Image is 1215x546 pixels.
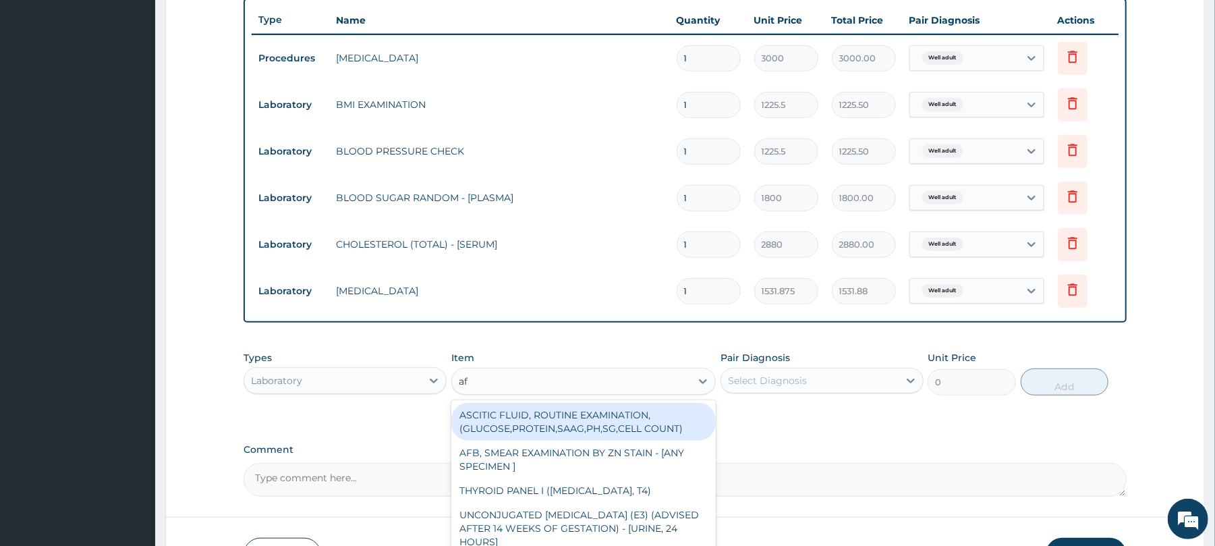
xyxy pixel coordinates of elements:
textarea: Type your message and hit 'Enter' [7,368,257,416]
span: Well adult [922,191,963,204]
td: Laboratory [252,92,329,117]
div: ASCITIC FLUID, ROUTINE EXAMINATION, (GLUCOSE,PROTEIN,SAAG,PH,SG,CELL COUNT) [451,403,716,441]
td: [MEDICAL_DATA] [329,277,669,304]
th: Name [329,7,669,34]
div: Chat with us now [70,76,227,93]
button: Add [1021,368,1109,395]
span: Well adult [922,144,963,158]
span: We're online! [78,170,186,306]
div: THYROID PANEL I ([MEDICAL_DATA], T4) [451,479,716,503]
label: Unit Price [928,351,976,364]
label: Item [451,351,474,364]
th: Quantity [670,7,747,34]
td: BLOOD PRESSURE CHECK [329,138,669,165]
th: Total Price [825,7,903,34]
td: Laboratory [252,232,329,257]
span: Well adult [922,284,963,298]
div: Minimize live chat window [221,7,254,39]
td: Laboratory [252,186,329,211]
th: Actions [1051,7,1119,34]
label: Comment [244,444,1126,456]
span: Well adult [922,238,963,251]
td: BLOOD SUGAR RANDOM - [PLASMA] [329,184,669,211]
td: Laboratory [252,139,329,164]
div: Laboratory [251,374,302,387]
td: Laboratory [252,279,329,304]
td: BMI EXAMINATION [329,91,669,118]
td: CHOLESTEROL (TOTAL) - [SERUM] [329,231,669,258]
span: Well adult [922,51,963,65]
div: AFB, SMEAR EXAMINATION BY ZN STAIN - [ANY SPECIMEN ] [451,441,716,479]
td: Procedures [252,46,329,71]
span: Well adult [922,98,963,111]
th: Pair Diagnosis [903,7,1051,34]
label: Pair Diagnosis [720,351,790,364]
label: Types [244,352,272,364]
div: Select Diagnosis [728,374,807,387]
td: [MEDICAL_DATA] [329,45,669,72]
th: Unit Price [747,7,825,34]
img: d_794563401_company_1708531726252_794563401 [25,67,55,101]
th: Type [252,7,329,32]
